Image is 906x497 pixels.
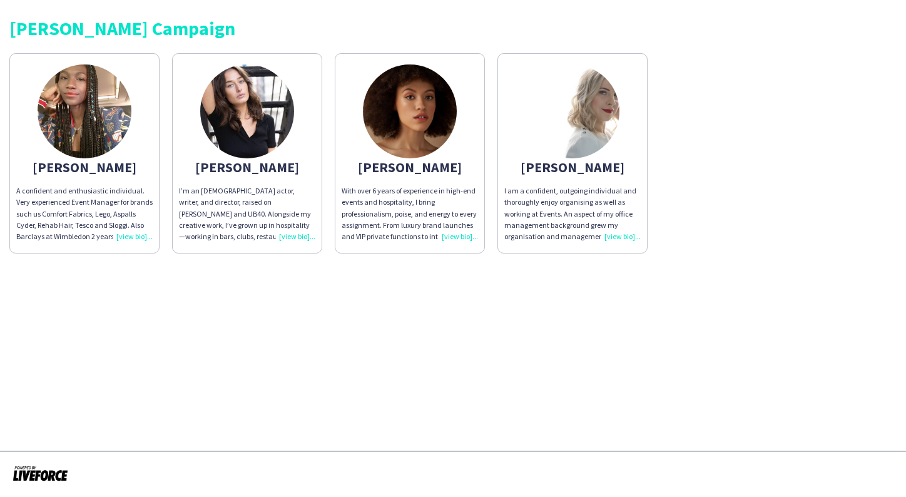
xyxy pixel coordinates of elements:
[16,185,153,242] div: A confident and enthusiastic individual. Very experienced Event Manager for brands such us Comfor...
[342,161,478,173] div: [PERSON_NAME]
[342,185,478,242] div: With over 6 years of experience in high-end events and hospitality, I bring professionalism, pois...
[526,64,619,158] img: thumb-6275131d01860.jpg
[179,161,315,173] div: [PERSON_NAME]
[504,186,641,401] span: I am a confident, outgoing individual and thoroughly enjoy organising as well as working at Event...
[179,186,313,298] span: I’m an [DEMOGRAPHIC_DATA] actor, writer, and director, raised on [PERSON_NAME] and UB40. Alongsid...
[13,464,68,482] img: Powered by Liveforce
[16,161,153,173] div: [PERSON_NAME]
[504,161,641,173] div: [PERSON_NAME]
[38,64,131,158] img: thumb-d255db14-355f-4f30-b3a4-fe0a6db49591.jpg
[9,19,897,38] div: [PERSON_NAME] Campaign
[363,64,457,158] img: thumb-68481ec0121d0.jpeg
[200,64,294,158] img: thumb-6776cbd22d58d.jpg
